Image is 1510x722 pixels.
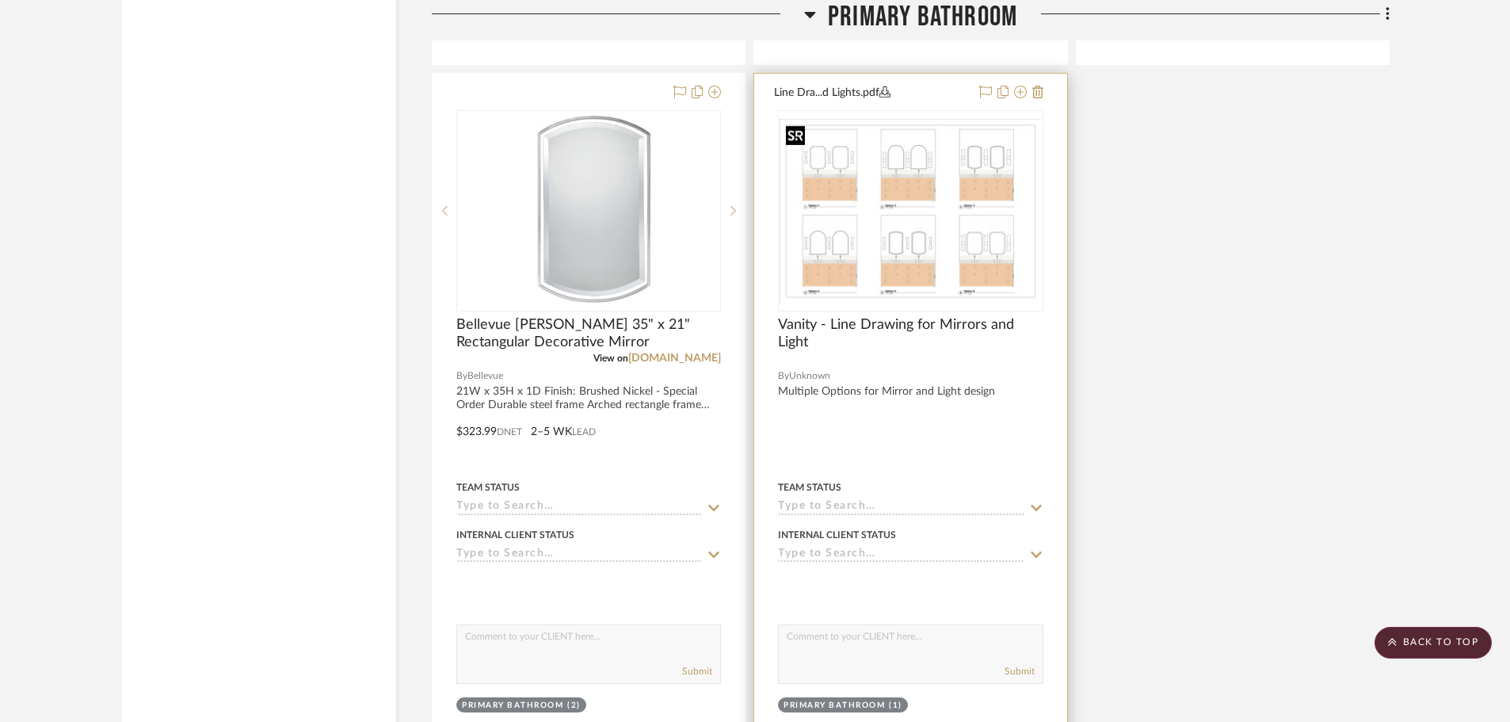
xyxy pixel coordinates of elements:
[456,369,467,384] span: By
[774,83,969,102] button: Line Dra...d Lights.pdf
[780,119,1041,304] img: Vanity - Line Drawing for Mirrors and Light
[778,316,1043,351] span: Vanity - Line Drawing for Mirrors and Light
[456,480,520,495] div: Team Status
[778,480,841,495] div: Team Status
[456,500,702,515] input: Type to Search…
[467,369,503,384] span: Bellevue
[457,111,720,311] div: 0
[779,111,1042,311] div: 0
[778,369,789,384] span: By
[462,700,563,712] div: Primary Bathroom
[456,548,702,563] input: Type to Search…
[1005,664,1035,678] button: Submit
[682,664,712,678] button: Submit
[456,528,574,542] div: Internal Client Status
[889,700,902,712] div: (1)
[778,528,896,542] div: Internal Client Status
[778,500,1024,515] input: Type to Search…
[789,369,830,384] span: Unknown
[628,353,721,364] a: [DOMAIN_NAME]
[567,700,581,712] div: (2)
[1375,627,1492,659] scroll-to-top-button: BACK TO TOP
[778,548,1024,563] input: Type to Search…
[784,700,885,712] div: Primary Bathroom
[593,353,628,363] span: View on
[456,316,721,351] span: Bellevue [PERSON_NAME] 35" x 21" Rectangular Decorative Mirror
[517,112,661,310] img: Bellevue Deuel 35" x 21" Rectangular Decorative Mirror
